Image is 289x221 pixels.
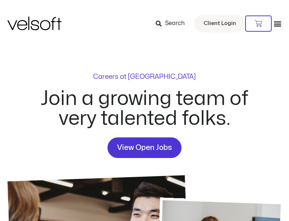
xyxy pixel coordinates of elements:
[165,19,185,28] span: Search
[204,19,236,28] span: Client Login
[32,89,257,129] h2: Join a growing team of very talented folks.
[93,74,196,80] p: Careers at [GEOGRAPHIC_DATA]
[194,15,245,32] a: Client Login
[274,20,282,28] div: Menu Toggle
[117,142,172,154] span: View Open Jobs
[108,137,181,158] a: View Open Jobs
[7,17,61,30] img: Velsoft Training Materials
[156,17,190,30] a: Search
